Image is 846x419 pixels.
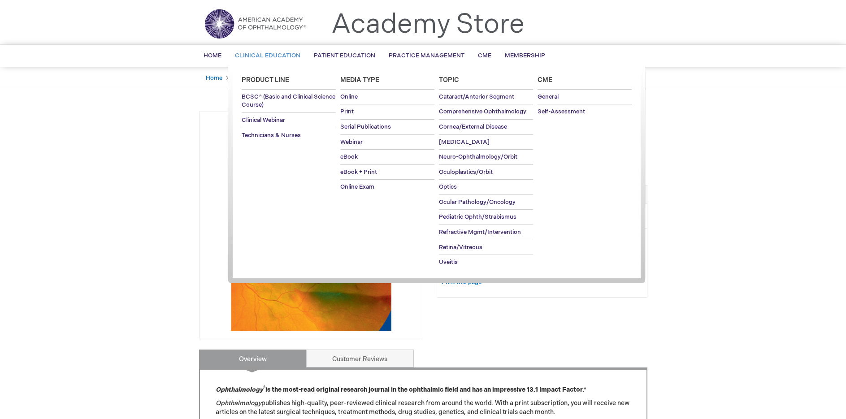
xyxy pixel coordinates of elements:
[242,76,289,84] span: Product Line
[505,52,545,59] span: Membership
[216,386,263,393] em: Ophthalmology
[204,117,418,331] img: Ophthalmology Journal
[538,93,559,100] span: General
[216,399,261,407] em: Ophthalmology
[206,74,222,82] a: Home
[235,52,300,59] span: Clinical Education
[340,138,363,146] span: Webinar
[439,259,458,266] span: Uveitis
[439,93,514,100] span: Cataract/Anterior Segment
[478,52,491,59] span: CME
[204,52,221,59] span: Home
[439,108,526,115] span: Comprehensive Ophthalmology
[340,183,374,190] span: Online Exam
[340,153,358,160] span: eBook
[439,244,482,251] span: Retina/Vitreous
[439,168,493,176] span: Oculoplastics/Orbit
[439,138,490,146] span: [MEDICAL_DATA]
[439,199,516,206] span: Ocular Pathology/Oncology
[242,93,335,109] span: BCSC® (Basic and Clinical Science Course)
[263,385,265,391] sup: ®
[389,52,464,59] span: Practice Management
[439,183,457,190] span: Optics
[331,9,525,41] a: Academy Store
[340,168,377,176] span: eBook + Print
[242,132,301,139] span: Technicians & Nurses
[538,108,585,115] span: Self-Assessment
[340,76,379,84] span: Media Type
[340,108,354,115] span: Print
[340,123,391,130] span: Serial Publications
[216,399,631,417] p: publishes high-quality, peer-reviewed clinical research from around the world. With a print subsc...
[439,153,517,160] span: Neuro-Ophthalmology/Orbit
[199,350,307,367] a: Overview
[306,350,414,367] a: Customer Reviews
[340,93,358,100] span: Online
[242,117,285,124] span: Clinical Webinar
[439,229,521,236] span: Refractive Mgmt/Intervention
[314,52,375,59] span: Patient Education
[439,213,516,220] span: Pediatric Ophth/Strabismus
[439,76,459,84] span: Topic
[439,123,507,130] span: Cornea/External Disease
[538,76,552,84] span: Cme
[216,386,586,393] strong: is the most-read original research journal in the ophthalmic field and has an impressive 13.1 Imp...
